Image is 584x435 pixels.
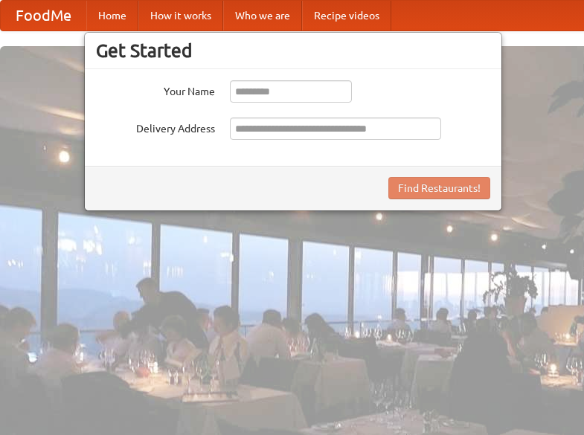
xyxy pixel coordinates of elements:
[96,39,490,62] h3: Get Started
[86,1,138,30] a: Home
[302,1,391,30] a: Recipe videos
[1,1,86,30] a: FoodMe
[96,117,215,136] label: Delivery Address
[223,1,302,30] a: Who we are
[96,80,215,99] label: Your Name
[388,177,490,199] button: Find Restaurants!
[138,1,223,30] a: How it works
